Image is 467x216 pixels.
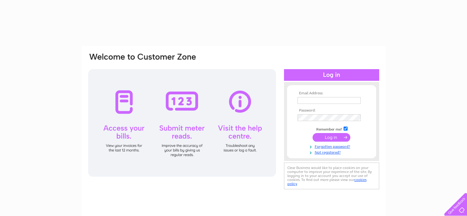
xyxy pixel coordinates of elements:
th: Email Address: [296,91,367,96]
th: Password: [296,108,367,113]
input: Submit [313,133,350,142]
a: Not registered? [298,149,367,155]
div: Clear Business would like to place cookies on your computer to improve your experience of the sit... [284,163,379,189]
a: cookies policy [287,178,367,186]
td: Remember me? [296,126,367,132]
a: Forgotten password? [298,143,367,149]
